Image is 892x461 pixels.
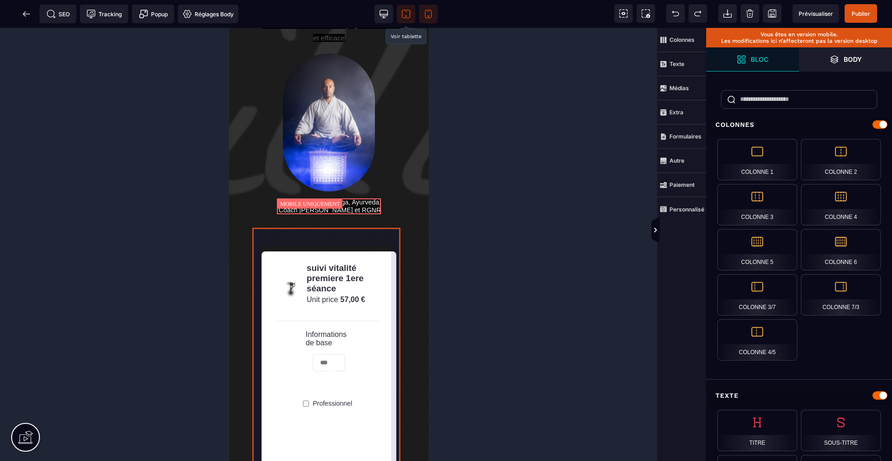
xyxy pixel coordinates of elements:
[657,52,706,76] span: Texte
[801,139,881,180] div: Colonne 2
[657,173,706,197] span: Paiement
[717,319,797,361] div: Colonne 4/5
[77,303,123,319] h5: Informations de base
[84,372,123,380] label: Professionnel
[666,4,685,23] span: Défaire
[78,268,109,276] span: Unit price
[844,56,862,63] strong: Body
[397,5,415,23] span: Voir tablette
[717,274,797,316] div: Colonne 3/7
[799,47,892,72] span: Ouvrir les calques
[706,116,892,133] div: Colonnes
[852,10,870,17] span: Publier
[669,157,684,164] strong: Autre
[111,268,136,276] span: 57,00 €
[711,31,887,38] p: Vous êtes en version mobile.
[657,149,706,173] span: Autre
[657,197,706,221] span: Personnalisé
[717,184,797,225] div: Colonne 3
[132,5,174,23] span: Créer une alerte modale
[717,229,797,270] div: Colonne 5
[374,5,393,23] span: Voir bureau
[17,5,36,23] span: Retour
[78,235,151,266] h3: suivi vitalité premiere 1ere séance
[801,410,881,451] div: Sous-titre
[54,26,146,164] img: 162369c62878672067cabf52c3cfdfea_Gemini_Generated_Image_yikpqoyikpqoyikp.png
[717,139,797,180] div: Colonne 1
[636,4,655,23] span: Capture d'écran
[669,206,704,213] strong: Personnalisé
[669,133,702,140] strong: Formulaires
[717,410,797,451] div: Titre
[845,4,877,23] span: Enregistrer le contenu
[657,28,706,52] span: Colonnes
[751,56,768,63] strong: Bloc
[139,9,168,19] span: Popup
[711,38,887,44] p: Les modifications ici n’affecteront pas la version desktop
[183,9,234,19] span: Réglages Body
[718,4,737,23] span: Importer
[80,5,128,23] span: Code de suivi
[178,5,238,23] span: Favicon
[669,85,689,92] strong: Médias
[669,181,695,188] strong: Paiement
[614,4,633,23] span: Voir les composants
[48,171,152,186] span: [PERSON_NAME], Yoga, Ayurveda, Coach [PERSON_NAME] et RGNR
[669,36,695,43] strong: Colonnes
[49,246,73,270] img: Product image
[801,274,881,316] div: Colonne 7/3
[86,9,122,19] span: Tracking
[706,217,715,244] span: Afficher les vues
[741,4,759,23] span: Nettoyage
[669,60,684,67] strong: Texte
[793,4,839,23] span: Aperçu
[657,76,706,100] span: Médias
[419,5,438,23] span: Voir mobile
[669,109,683,116] strong: Extra
[763,4,781,23] span: Enregistrer
[657,125,706,149] span: Formulaires
[46,9,70,19] span: SEO
[689,4,707,23] span: Rétablir
[706,387,892,404] div: Texte
[706,47,799,72] span: Ouvrir les blocs
[801,229,881,270] div: Colonne 6
[39,5,76,23] span: Métadata SEO
[657,100,706,125] span: Extra
[801,184,881,225] div: Colonne 4
[799,10,833,17] span: Prévisualiser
